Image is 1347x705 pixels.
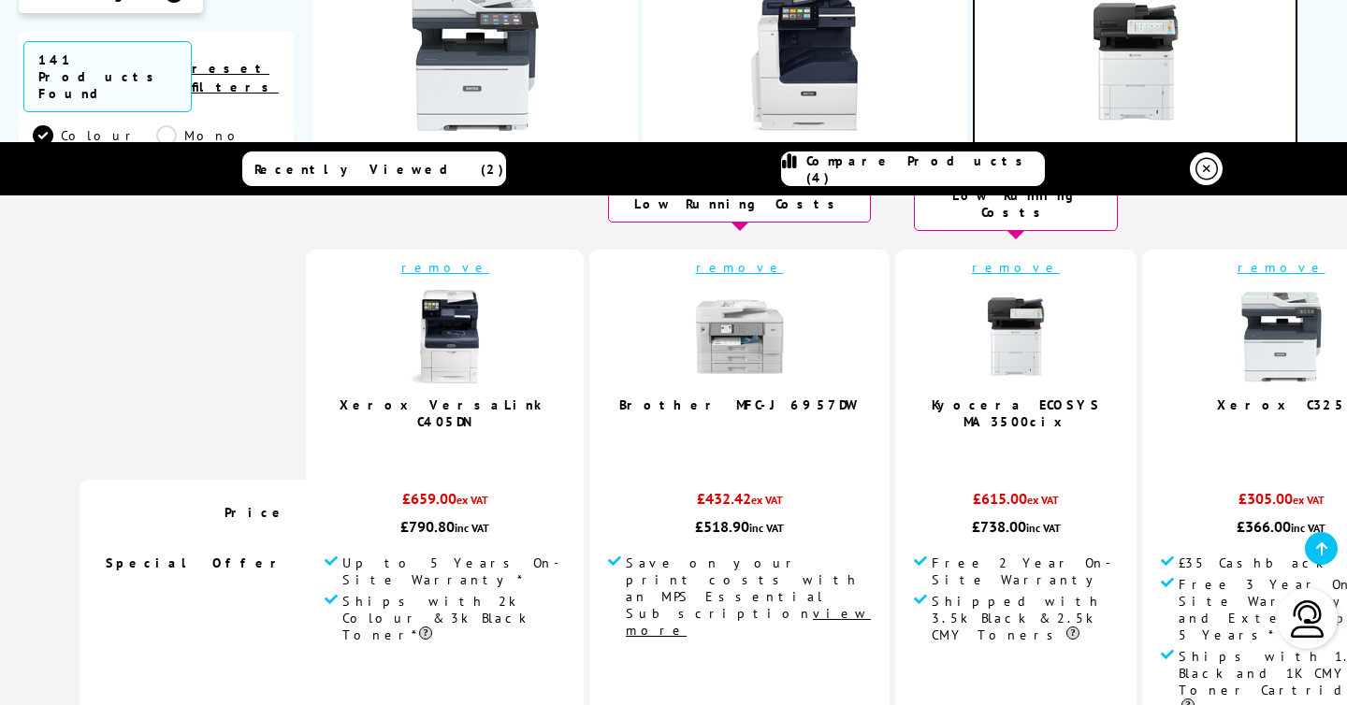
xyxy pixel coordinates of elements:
span: 141 Products Found [23,41,192,112]
a: remove [401,259,489,276]
span: inc VAT [1291,521,1325,535]
span: 4.9 [1000,439,1022,461]
a: Kyocera ECOSYS MA3500cix [1065,117,1206,136]
span: inc VAT [455,521,489,535]
span: £35 Cashback [1179,554,1324,571]
span: / 5 [1287,423,1307,444]
span: Special Offer [106,554,287,571]
a: reset filters [192,60,279,95]
a: Recently Viewed (2) [242,151,506,186]
span: ex VAT [1293,493,1325,507]
span: Recently Viewed (2) [254,160,504,177]
img: Brother-MFC-J6957DW-Front-Main-Small.jpg [693,290,787,383]
span: Compare Products (4) [806,152,1044,186]
a: Brother MFC-J6957DW [619,396,860,413]
a: remove [1238,259,1325,276]
div: £790.80 [325,517,565,536]
span: inc VAT [1026,521,1061,535]
img: xerox-c325-front-small.jpg [1235,290,1328,383]
img: Kyocera-MA3500cix-Front-Small.jpg [969,290,1063,383]
span: Price [224,504,287,521]
span: Shipped with 3.5k Black & 2.5k CMY Toners [932,593,1118,643]
div: £432.42 [608,489,871,517]
div: £518.90 [608,517,871,536]
a: Xerox VersaLink C415 [405,116,545,135]
div: £615.00 [914,489,1118,517]
span: 4.8 [428,439,451,461]
span: Free 2 Year On-Site Warranty [932,554,1118,588]
div: £738.00 [914,517,1118,536]
u: view more [626,605,871,639]
a: Xerox VersaLink C7120DN [735,116,876,135]
div: £659.00 [325,489,565,517]
a: Xerox VersaLink C405DN [340,396,550,430]
span: Ships with 2k Colour & 3k Black Toner* [342,593,565,643]
a: Colour [33,125,156,146]
span: Up to 5 Years On-Site Warranty* [342,554,565,588]
span: ex VAT [1027,493,1059,507]
span: ex VAT [751,493,783,507]
span: ex VAT [456,493,488,507]
span: / 5 [1022,439,1042,461]
img: C405_Front-small.jpg [398,290,492,383]
span: 5.0 [1265,423,1287,444]
a: Compare Products (4) [781,151,1045,186]
span: inc VAT [749,521,784,535]
div: Low Running Costs [608,185,871,223]
a: remove [696,259,784,276]
a: Xerox C325 [1217,396,1346,413]
a: Kyocera ECOSYS MA3500cix [932,396,1101,430]
span: / 5 [451,439,471,461]
div: Low Running Costs [914,177,1118,231]
a: Mono [156,125,280,146]
img: user-headset-light.svg [1289,600,1326,638]
a: remove [972,259,1060,276]
span: Save on your print costs with an MPS Essential Subscription [626,554,871,639]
